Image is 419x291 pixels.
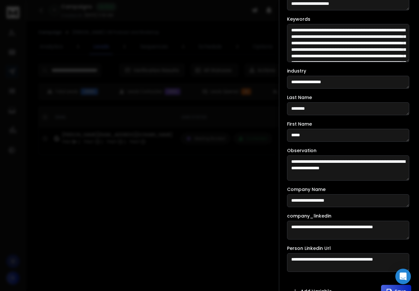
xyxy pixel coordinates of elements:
[287,148,317,153] label: Observation
[395,269,411,284] div: Open Intercom Messenger
[287,214,331,218] label: company_linkedin
[287,17,310,21] label: Keywords
[287,95,312,100] label: Last Name
[287,187,326,192] label: Company Name
[287,69,306,73] label: industry
[287,122,312,126] label: First Name
[287,246,331,251] label: Person Linkedin Url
